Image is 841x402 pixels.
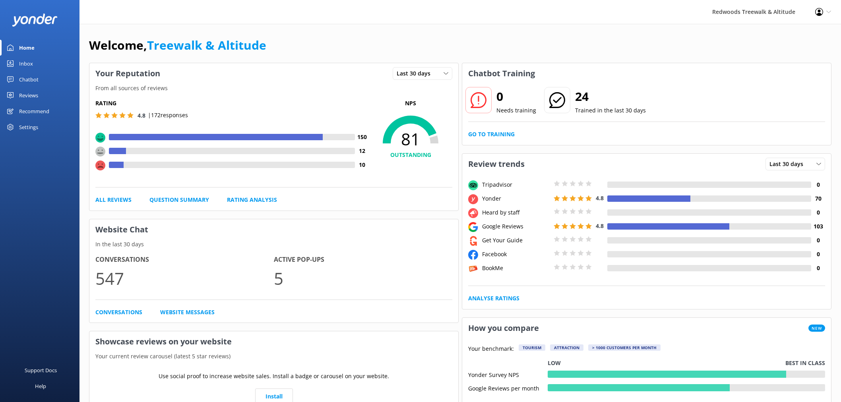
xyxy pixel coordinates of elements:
[89,36,266,55] h1: Welcome,
[355,160,369,169] h4: 10
[462,318,545,338] h3: How you compare
[19,40,35,56] div: Home
[480,264,552,273] div: BookMe
[35,378,46,394] div: Help
[548,359,561,367] p: Low
[496,106,536,115] p: Needs training
[148,111,188,120] p: | 172 responses
[369,99,452,108] p: NPS
[160,308,215,317] a: Website Messages
[89,240,458,249] p: In the last 30 days
[596,194,604,202] span: 4.8
[89,63,166,84] h3: Your Reputation
[468,294,519,303] a: Analyse Ratings
[19,56,33,72] div: Inbox
[25,362,57,378] div: Support Docs
[95,265,274,292] p: 547
[274,255,452,265] h4: Active Pop-ups
[769,160,808,168] span: Last 30 days
[811,222,825,231] h4: 103
[369,129,452,149] span: 81
[575,106,646,115] p: Trained in the last 30 days
[95,308,142,317] a: Conversations
[89,331,458,352] h3: Showcase reviews on your website
[12,14,58,27] img: yonder-white-logo.png
[480,194,552,203] div: Yonder
[95,255,274,265] h4: Conversations
[588,344,661,351] div: > 1000 customers per month
[19,103,49,119] div: Recommend
[811,236,825,245] h4: 0
[468,344,514,354] p: Your benchmark:
[19,119,38,135] div: Settings
[95,195,132,204] a: All Reviews
[89,219,458,240] h3: Website Chat
[785,359,825,367] p: Best in class
[355,133,369,141] h4: 150
[519,344,545,351] div: Tourism
[227,195,277,204] a: Rating Analysis
[462,63,541,84] h3: Chatbot Training
[811,208,825,217] h4: 0
[808,325,825,332] span: New
[480,180,552,189] div: Tripadvisor
[468,371,548,378] div: Yonder Survey NPS
[159,372,389,381] p: Use social proof to increase website sales. Install a badge or carousel on your website.
[811,250,825,259] h4: 0
[274,265,452,292] p: 5
[369,151,452,159] h4: OUTSTANDING
[480,250,552,259] div: Facebook
[89,84,458,93] p: From all sources of reviews
[596,222,604,230] span: 4.8
[19,87,38,103] div: Reviews
[575,87,646,106] h2: 24
[149,195,209,204] a: Question Summary
[468,130,515,139] a: Go to Training
[397,69,435,78] span: Last 30 days
[550,344,583,351] div: Attraction
[89,352,458,361] p: Your current review carousel (latest 5 star reviews)
[462,154,531,174] h3: Review trends
[138,112,145,119] span: 4.8
[480,222,552,231] div: Google Reviews
[480,208,552,217] div: Heard by staff
[147,37,266,53] a: Treewalk & Altitude
[468,384,548,391] div: Google Reviews per month
[811,180,825,189] h4: 0
[19,72,39,87] div: Chatbot
[811,264,825,273] h4: 0
[811,194,825,203] h4: 70
[355,147,369,155] h4: 12
[480,236,552,245] div: Get Your Guide
[95,99,369,108] h5: Rating
[496,87,536,106] h2: 0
